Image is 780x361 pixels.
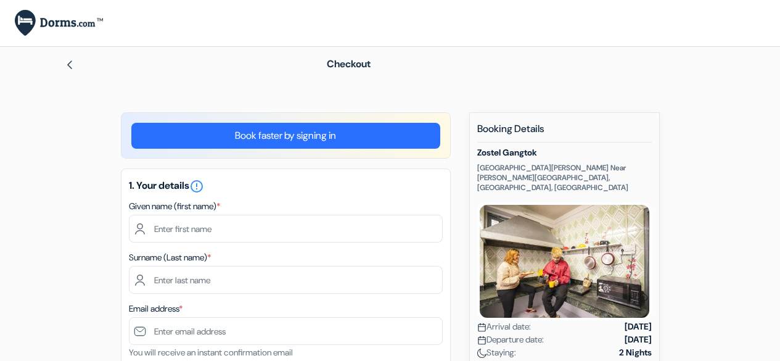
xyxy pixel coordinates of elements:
i: error_outline [189,179,204,194]
img: calendar.svg [477,336,486,345]
img: Dorms.com [15,10,103,36]
h5: Booking Details [477,123,652,143]
input: Enter last name [129,266,443,294]
input: Enter email address [129,317,443,345]
img: left_arrow.svg [65,60,75,70]
strong: [DATE] [625,320,652,333]
small: You will receive an instant confirmation email [129,347,293,358]
span: Departure date: [477,333,544,346]
h5: Zostel Gangtok [477,147,652,158]
label: Given name (first name) [129,200,220,213]
input: Enter first name [129,215,443,243]
a: error_outline [189,179,204,192]
strong: [DATE] [625,333,652,346]
h5: 1. Your details [129,179,443,194]
p: [GEOGRAPHIC_DATA][PERSON_NAME] Near [PERSON_NAME][GEOGRAPHIC_DATA], [GEOGRAPHIC_DATA], [GEOGRAPHI... [477,163,652,193]
label: Surname (Last name) [129,251,211,264]
span: Checkout [327,57,371,70]
strong: 2 Nights [619,346,652,359]
span: Arrival date: [477,320,531,333]
span: Staying: [477,346,516,359]
a: Book faster by signing in [131,123,440,149]
img: moon.svg [477,349,486,358]
img: calendar.svg [477,323,486,332]
label: Email address [129,302,183,315]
